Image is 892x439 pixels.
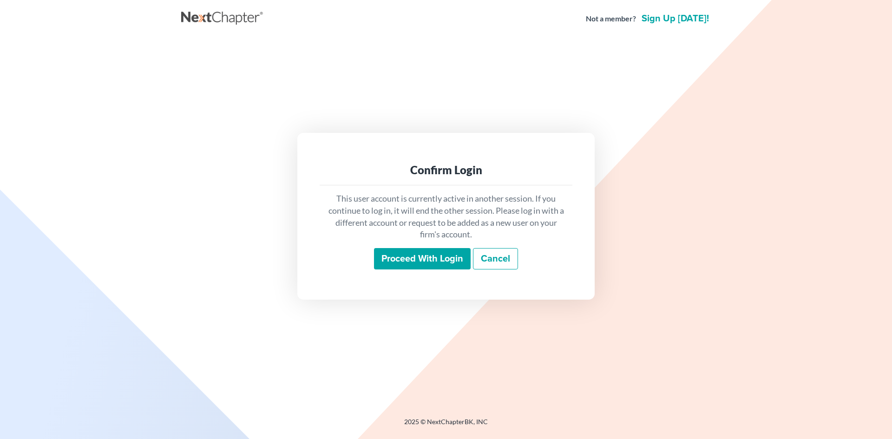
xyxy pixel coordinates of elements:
div: Confirm Login [327,163,565,177]
a: Sign up [DATE]! [640,14,711,23]
p: This user account is currently active in another session. If you continue to log in, it will end ... [327,193,565,241]
strong: Not a member? [586,13,636,24]
a: Cancel [473,248,518,269]
div: 2025 © NextChapterBK, INC [181,417,711,434]
input: Proceed with login [374,248,471,269]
